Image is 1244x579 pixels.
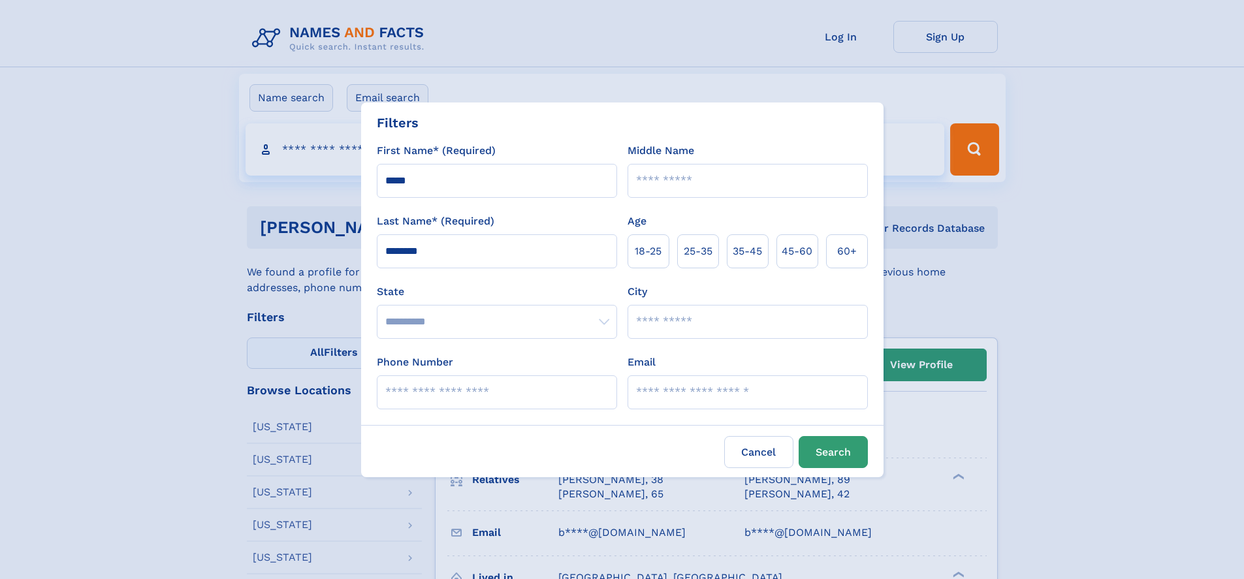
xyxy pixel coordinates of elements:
span: 25‑35 [684,243,712,259]
div: Filters [377,113,419,133]
label: Middle Name [628,143,694,159]
label: City [628,284,647,300]
label: Email [628,354,656,370]
label: State [377,284,617,300]
label: Last Name* (Required) [377,213,494,229]
span: 18‑25 [635,243,662,259]
span: 60+ [837,243,857,259]
button: Search [799,436,868,468]
span: 45‑60 [782,243,812,259]
label: Phone Number [377,354,453,370]
span: 35‑45 [733,243,762,259]
label: Age [628,213,646,229]
label: First Name* (Required) [377,143,496,159]
label: Cancel [724,436,793,468]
